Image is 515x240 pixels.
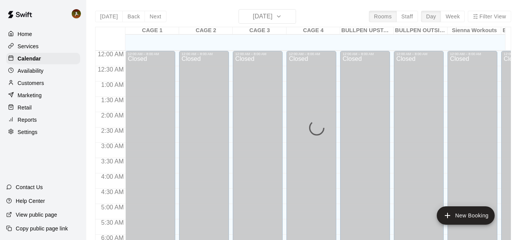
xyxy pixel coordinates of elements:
p: Calendar [18,55,41,62]
button: add [437,206,495,225]
div: Sienna Workouts [448,27,501,34]
div: CAGE 2 [179,27,233,34]
div: CAGE 4 [286,27,340,34]
div: 12:00 AM – 8:00 AM [128,52,173,56]
div: 12:00 AM – 8:00 AM [289,52,334,56]
a: Home [6,28,80,40]
div: 12:00 AM – 8:00 AM [396,52,441,56]
span: 3:00 AM [99,143,126,149]
a: Reports [6,114,80,126]
span: 5:00 AM [99,204,126,211]
div: CAGE 3 [233,27,286,34]
p: Home [18,30,32,38]
p: Reports [18,116,37,124]
p: Copy public page link [16,225,68,232]
span: 3:30 AM [99,158,126,165]
p: Help Center [16,197,45,205]
p: Contact Us [16,183,43,191]
a: Services [6,41,80,52]
p: Availability [18,67,44,75]
div: BULLPEN UPSTAIRS [340,27,394,34]
div: CAGE 1 [125,27,179,34]
p: Retail [18,104,32,111]
span: 4:30 AM [99,189,126,195]
span: 1:00 AM [99,82,126,88]
span: 1:30 AM [99,97,126,103]
a: Customers [6,77,80,89]
div: 12:00 AM – 8:00 AM [450,52,495,56]
span: 12:00 AM [96,51,126,57]
a: Marketing [6,90,80,101]
p: Services [18,42,39,50]
p: View public page [16,211,57,219]
a: Availability [6,65,80,77]
span: 12:30 AM [96,66,126,73]
a: Retail [6,102,80,113]
p: Marketing [18,91,42,99]
div: 12:00 AM – 8:00 AM [235,52,280,56]
span: 2:30 AM [99,127,126,134]
div: 12:00 AM – 8:00 AM [181,52,227,56]
p: Settings [18,128,38,136]
span: 4:00 AM [99,173,126,180]
div: Cody Hansen [70,6,86,21]
img: Cody Hansen [72,9,81,18]
a: Calendar [6,53,80,64]
span: 2:00 AM [99,112,126,119]
span: 5:30 AM [99,219,126,226]
div: BULLPEN OUTSIDE [394,27,448,34]
p: Customers [18,79,44,87]
div: 12:00 AM – 8:00 AM [342,52,388,56]
a: Settings [6,126,80,138]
